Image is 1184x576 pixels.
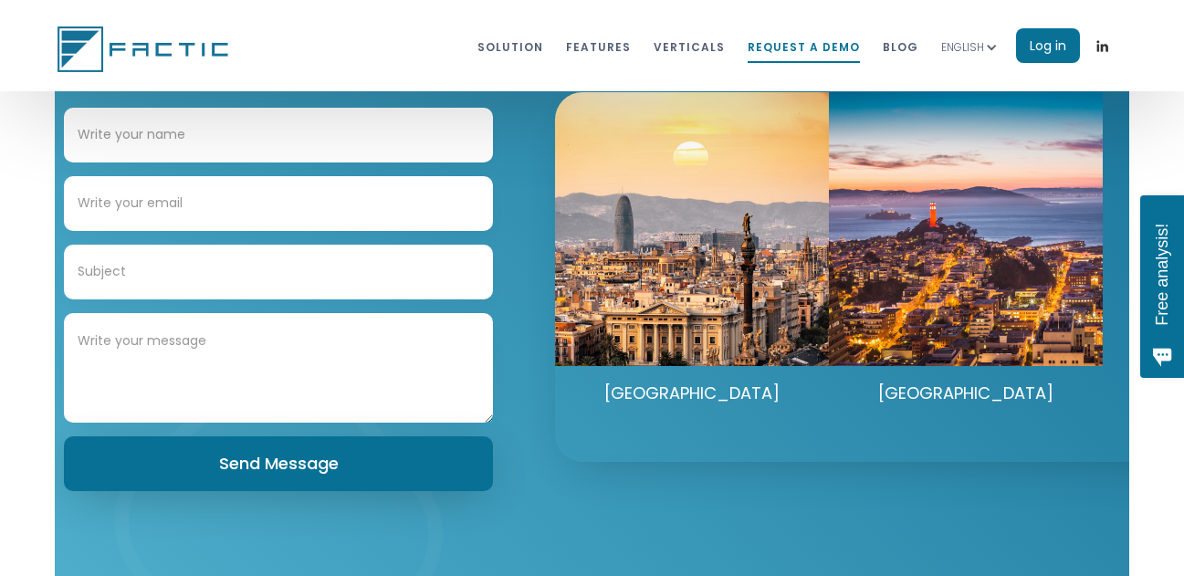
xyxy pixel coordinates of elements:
[1016,28,1080,63] a: Log in
[883,29,918,63] a: blog
[654,29,725,63] a: VERTICALS
[555,366,829,403] div: [GEOGRAPHIC_DATA]
[748,29,860,63] a: REQUEST A DEMO
[477,29,543,63] a: Solution
[566,29,631,63] a: features
[64,436,493,491] input: Send Message
[64,245,493,299] input: Subject
[64,108,493,162] input: Write your name
[829,366,1103,403] div: [GEOGRAPHIC_DATA]
[64,108,493,491] form: Contact Form
[941,17,1016,75] div: ENGLISH
[941,38,984,57] div: ENGLISH
[64,176,493,231] input: Write your email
